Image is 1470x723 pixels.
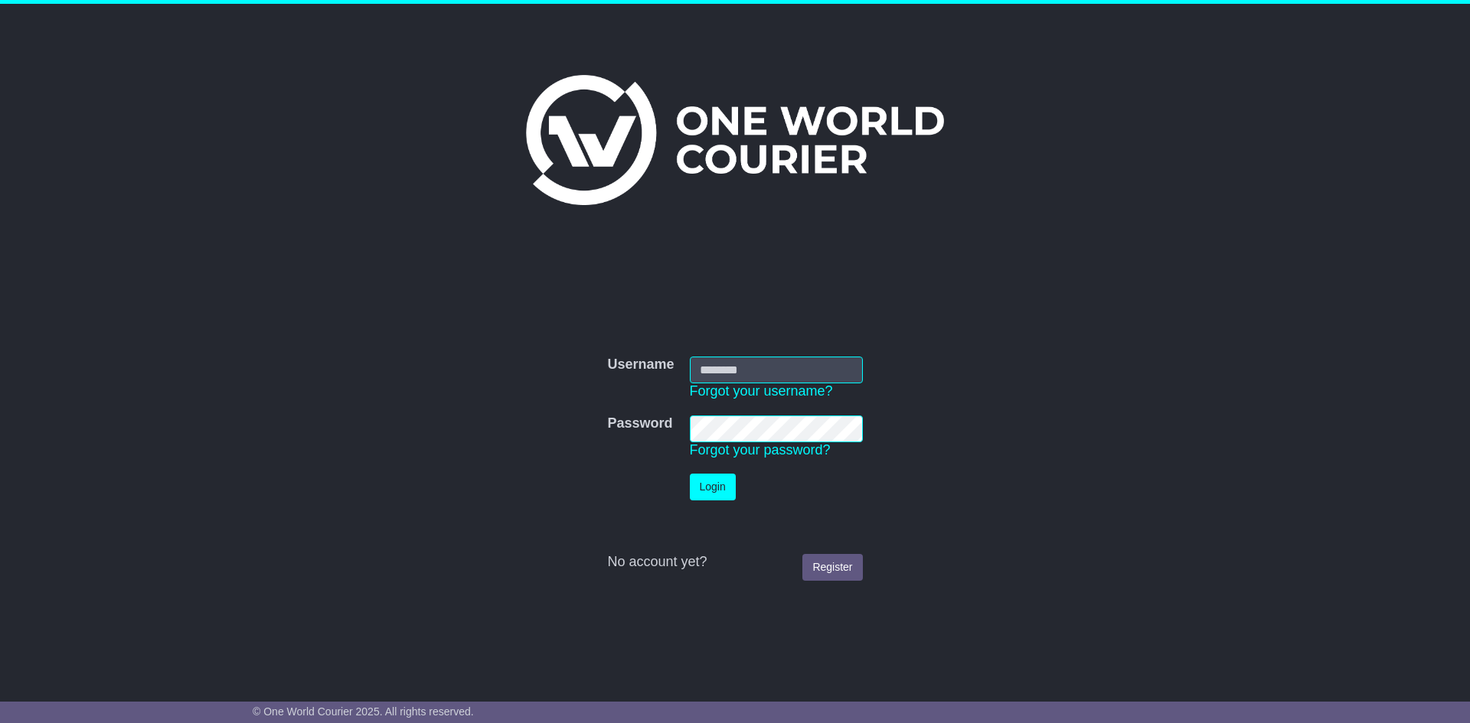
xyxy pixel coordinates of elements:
label: Password [607,415,672,432]
button: Login [690,474,736,500]
a: Forgot your username? [690,383,833,399]
a: Forgot your password? [690,442,831,458]
a: Register [802,554,862,581]
img: One World [526,75,944,205]
span: © One World Courier 2025. All rights reserved. [253,705,474,718]
div: No account yet? [607,554,862,571]
label: Username [607,357,674,373]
